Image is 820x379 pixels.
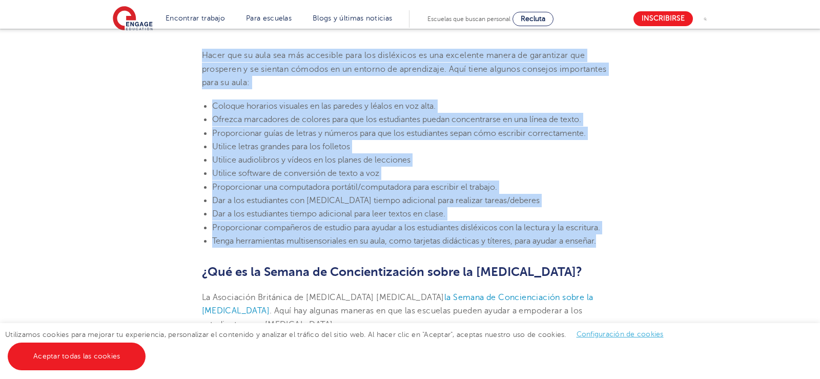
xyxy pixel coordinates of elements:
font: Dar a los estudiantes con [MEDICAL_DATA] tiempo adicional para realizar tareas/deberes [212,196,540,205]
font: Utilice letras grandes para los folletos [212,142,350,151]
font: Tenga herramientas multisensoriales en su aula, como tarjetas didácticas y títeres, para ayudar a... [212,236,596,246]
font: Dar a los estudiantes tiempo adicional para leer textos en clase. [212,209,445,218]
font: La Asociación Británica de [MEDICAL_DATA] [MEDICAL_DATA] [202,293,444,302]
font: Aceptar todas las cookies [33,352,120,360]
font: Utilizamos cookies para mejorar tu experiencia, personalizar el contenido y analizar el tráfico d... [5,331,566,338]
font: ¿Qué es la Semana de Concientización sobre la [MEDICAL_DATA]? [202,265,582,279]
font: Proporcionar guías de letras y números para que los estudiantes sepan cómo escribir correctamente. [212,129,586,138]
font: Proporcionar una computadora portátil/computadora para escribir el trabajo. [212,183,497,192]
font: Hacer que su aula sea más accesible para los disléxicos es una excelente manera de garantizar que... [202,51,607,87]
font: . Aquí hay algunas maneras en que las escuelas pueden ayudar a empoderar a los estudiantes con [M... [202,306,583,329]
font: Utilice software de conversión de texto a voz [212,169,379,178]
a: Configuración de cookies [577,330,664,338]
font: Utilice audiolibros y vídeos en los planes de lecciones [212,155,411,165]
font: Proporcionar compañeros de estudio para ayudar a los estudiantes disléxicos con la lectura y la e... [212,223,600,232]
a: Aceptar todas las cookies [8,343,146,370]
font: Coloque horarios visuales en las paredes y léalos en voz alta. [212,102,436,111]
font: Ofrezca marcadores de colores para que los estudiantes puedan concentrarse en una línea de texto. [212,115,581,124]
